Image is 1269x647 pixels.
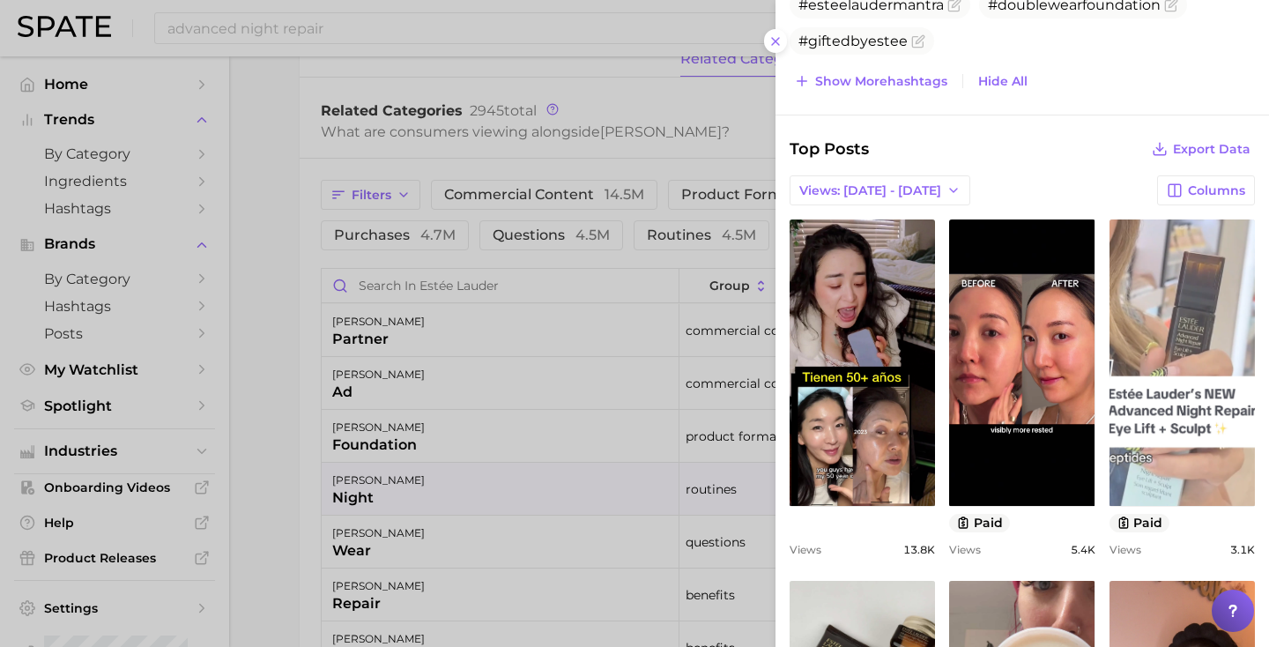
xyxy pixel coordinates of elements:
button: paid [949,514,1010,532]
span: Views [1109,543,1141,556]
span: Show more hashtags [815,74,947,89]
button: paid [1109,514,1170,532]
button: Columns [1157,175,1255,205]
span: Columns [1188,183,1245,198]
button: Flag as miscategorized or irrelevant [911,34,925,48]
span: Export Data [1173,142,1250,157]
span: Top Posts [790,137,869,161]
button: Hide All [974,70,1032,93]
span: Views: [DATE] - [DATE] [799,183,941,198]
span: 5.4k [1071,543,1095,556]
button: Views: [DATE] - [DATE] [790,175,970,205]
span: #giftedbyestee [798,33,908,49]
button: Export Data [1147,137,1255,161]
span: Hide All [978,74,1028,89]
span: 3.1k [1230,543,1255,556]
button: Show morehashtags [790,69,952,93]
span: Views [949,543,981,556]
span: 13.8k [903,543,935,556]
span: Views [790,543,821,556]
